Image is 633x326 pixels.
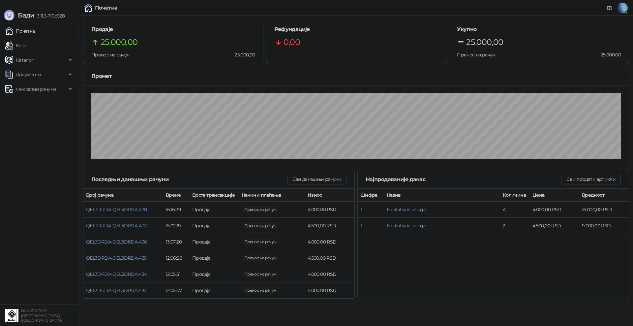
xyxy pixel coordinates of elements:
span: 4.000,00 [242,206,279,213]
a: Документација [604,3,615,13]
th: Шифра [358,189,384,202]
span: 0,00 [284,36,300,49]
h5: Укупно [457,25,621,33]
span: Каталог [16,53,34,67]
span: Фискални рачуни [16,82,56,96]
button: QEL3DRDA-QEL3DRDA-434 [86,271,147,277]
button: 1 [360,223,362,229]
span: Документи [16,68,41,81]
button: Edukativne usluge [387,223,426,229]
td: Продаја [190,218,239,234]
span: 4.000,00 [242,271,279,278]
span: 4.000,00 [242,287,279,294]
td: 4.500,00 RSD [305,218,354,234]
button: QEL3DRDA-QEL3DRDA-436 [86,239,147,245]
td: Продаја [190,266,239,282]
td: 16:16:39 [163,202,190,218]
td: 2 [500,218,530,234]
button: Сви продати артикли [561,174,621,184]
th: Време [163,189,190,202]
th: Назив [384,189,500,202]
td: 4.000,00 RSD [305,234,354,250]
td: 4 [500,202,530,218]
td: Продаја [190,282,239,299]
span: Бади [18,11,34,19]
span: 25.000,00 [596,51,621,58]
td: 13:07:20 [163,234,190,250]
span: 25.000,00 [230,51,255,58]
small: BUNKER DOO [GEOGRAPHIC_DATA] ([GEOGRAPHIC_DATA]) [21,309,62,323]
th: Вредност [579,189,629,202]
button: Edukativne usluge [387,207,426,212]
td: 4.500,00 RSD [530,218,579,234]
button: 1 [360,207,362,212]
span: Пренос на рачун [457,52,495,58]
div: Најпродаваније данас [366,175,561,183]
img: 64x64-companyLogo-d200c298-da26-4023-afd4-f376f589afb5.jpeg [5,309,18,322]
td: 16.000,00 RSD [579,202,629,218]
button: QEL3DRDA-QEL3DRDA-437 [86,223,147,229]
div: Промет [91,72,621,80]
div: Почетна [95,5,118,11]
td: Продаја [190,234,239,250]
td: Продаја [190,202,239,218]
th: Број рачуна [83,189,163,202]
th: Врста трансакције [190,189,239,202]
button: QEL3DRDA-QEL3DRDA-433 [86,287,147,293]
th: Цена [530,189,579,202]
td: 4.000,00 RSD [305,266,354,282]
th: Начини плаћања [239,189,305,202]
span: Пренос на рачун [91,52,129,58]
td: 12:05:07 [163,282,190,299]
td: 4.500,00 RSD [305,250,354,266]
span: 4.000,00 [242,238,279,245]
img: Logo [4,10,15,20]
button: Сви данашњи рачуни [287,174,347,184]
td: 15:02:19 [163,218,190,234]
a: Почетна [5,24,35,38]
div: Последњи данашњи рачуни [91,175,287,183]
span: НЗ [617,3,628,13]
th: Износ [305,189,354,202]
td: Продаја [190,250,239,266]
a: Каса [5,39,26,52]
button: QEL3DRDA-QEL3DRDA-438 [86,207,147,212]
h5: Рефундације [274,25,438,33]
span: 25.000,00 [466,36,503,49]
td: 4.000,00 RSD [305,202,354,218]
span: 25.000,00 [101,36,137,49]
th: Количина [500,189,530,202]
span: 4.500,00 [242,254,279,262]
span: 4.500,00 [242,222,279,229]
button: QEL3DRDA-QEL3DRDA-435 [86,255,147,261]
td: 12:05:51 [163,266,190,282]
td: 9.000,00 RSD [579,218,629,234]
td: 12:06:28 [163,250,190,266]
td: 4.000,00 RSD [305,282,354,299]
h5: Продаје [91,25,255,33]
span: 3.11.3-710c028 [34,13,65,19]
td: 4.000,00 RSD [530,202,579,218]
